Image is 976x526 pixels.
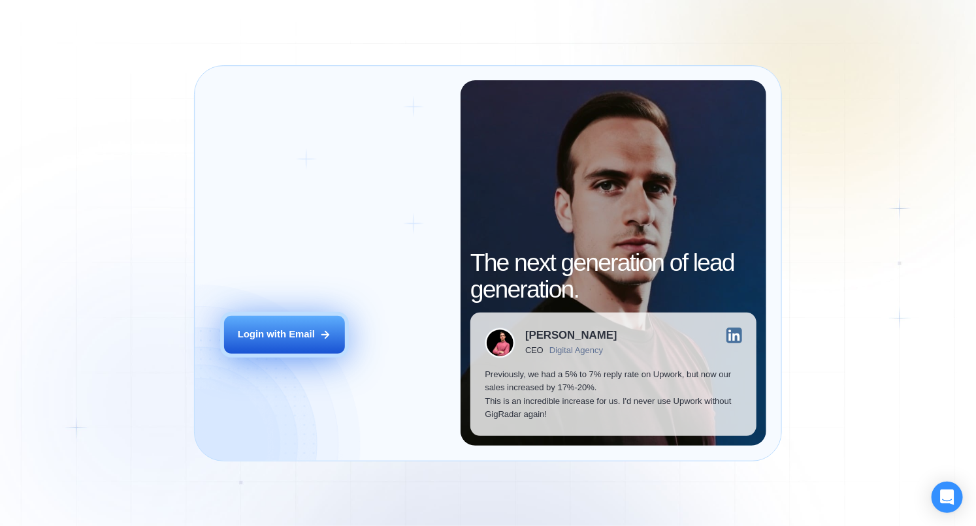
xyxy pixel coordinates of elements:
[485,368,741,422] p: Previously, we had a 5% to 7% reply rate on Upwork, but now our sales increased by 17%-20%. This ...
[470,249,756,303] h2: The next generation of lead generation.
[238,328,315,341] div: Login with Email
[549,346,603,356] div: Digital Agency
[525,330,617,341] div: [PERSON_NAME]
[224,316,345,354] button: Login with Email
[525,346,544,356] div: CEO
[932,482,963,513] div: Open Intercom Messenger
